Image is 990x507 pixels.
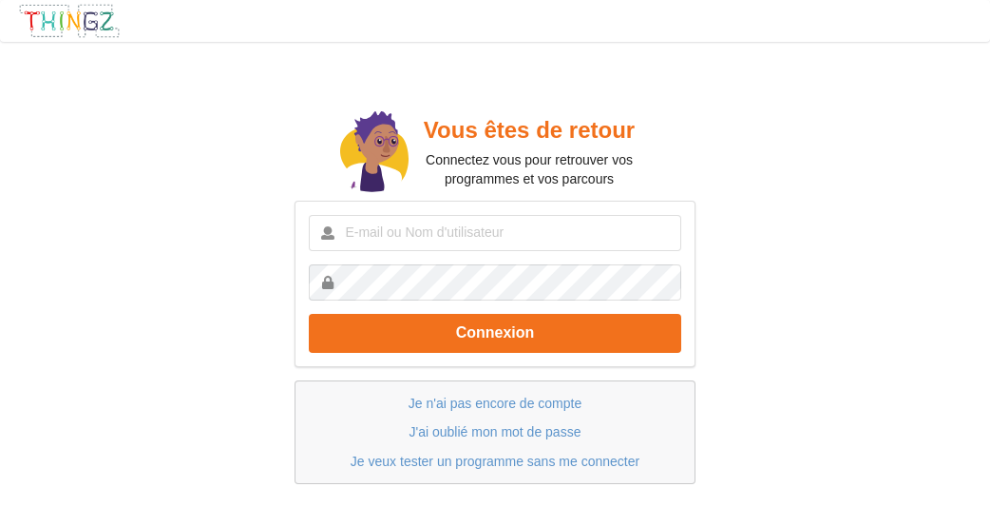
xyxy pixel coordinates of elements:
a: Je veux tester un programme sans me connecter [351,454,639,469]
button: Connexion [309,314,681,353]
p: Connectez vous pour retrouver vos programmes et vos parcours [409,150,649,188]
a: J'ai oublié mon mot de passe [409,424,581,439]
a: Je n'ai pas encore de compte [409,396,581,411]
img: thingz_logo.png [18,3,121,39]
input: E-mail ou Nom d'utilisateur [309,215,681,251]
img: doc.svg [340,111,409,195]
h2: Vous êtes de retour [409,116,649,146]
